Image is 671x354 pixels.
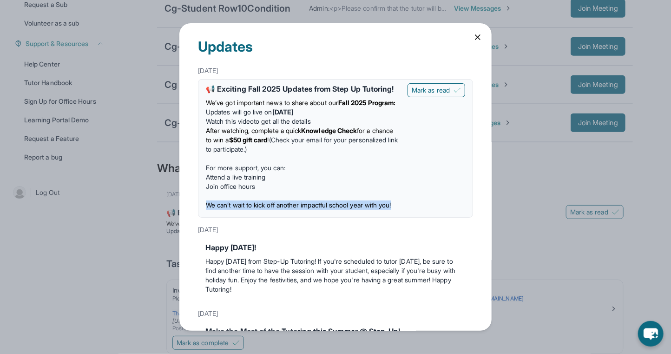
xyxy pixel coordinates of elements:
div: Updates [198,23,473,62]
a: Join office hours [206,182,255,190]
button: chat-button [638,321,664,347]
div: 📢 Exciting Fall 2025 Updates from Step Up Tutoring! [206,83,400,94]
li: to get all the details [206,117,400,126]
li: (Check your email for your personalized link to participate.) [206,126,400,154]
strong: [DATE] [272,108,294,116]
div: [DATE] [198,221,473,238]
div: [DATE] [198,305,473,322]
div: Make the Most of the Tutoring this Summer @ Step-Up! [205,326,466,337]
span: ! [267,136,269,144]
span: After watching, complete a quick [206,127,301,134]
a: Attend a live training [206,173,266,181]
div: Happy [DATE]! [205,242,466,253]
strong: Knowledge Check [301,127,357,134]
p: For more support, you can: [206,163,400,173]
li: Updates will go live on [206,107,400,117]
strong: Fall 2025 Program: [338,99,395,107]
p: Happy [DATE] from Step-Up Tutoring! If you're scheduled to tutor [DATE], be sure to find another ... [205,257,466,294]
a: Watch this video [206,117,254,125]
strong: $50 gift card [229,136,268,144]
img: Mark as read [454,87,461,94]
div: [DATE] [198,62,473,79]
button: Mark as read [408,83,465,97]
span: We can’t wait to kick off another impactful school year with you! [206,201,391,209]
span: Mark as read [412,86,450,95]
span: We’ve got important news to share about our [206,99,338,107]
